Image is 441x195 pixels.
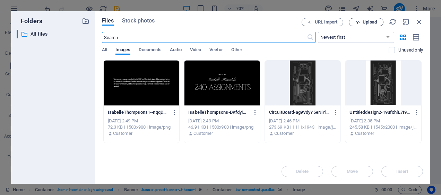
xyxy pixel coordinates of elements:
span: Audio [170,46,181,55]
div: 245.58 KB | 1545x2000 | image/jpeg [349,124,417,130]
input: Search [102,32,307,43]
div: 46.91 KB | 1500x900 | image/png [188,124,256,130]
p: IsabelleThompsons1--nqqDn2f0o6kf0uFITrj9A.png [108,109,169,115]
div: 273.69 KB | 1111x1943 | image/jpeg [269,124,337,130]
div: [DATE] 2:46 PM [269,118,337,124]
p: Untitleddesign2-19ufxhlL7I9JsjNWXNYafw.jpg [349,109,410,115]
span: All [102,46,107,55]
div: [DATE] 2:35 PM [349,118,417,124]
span: Upload [363,20,377,24]
span: Other [231,46,242,55]
div: ​ [17,30,18,38]
span: Images [115,46,131,55]
p: CircuitBoard-ag9VdyY5eNiYlQhh_3EgNw.JPG [269,109,330,115]
div: [DATE] 2:49 PM [188,118,256,124]
p: Customer [355,130,374,137]
i: Minimize [402,18,410,26]
span: Stock photos [122,17,155,25]
button: URL import [302,18,343,26]
i: Reload [389,18,397,26]
p: IsabelleThompsons-DKfdyiM2YGEVj-INYUK97A.png [188,109,249,115]
p: Customer [113,130,132,137]
i: Close [415,18,423,26]
div: [DATE] 2:49 PM [108,118,175,124]
p: Folders [17,17,42,26]
button: Upload [349,18,383,26]
div: 72.3 KB | 1500x900 | image/png [108,124,175,130]
span: URL import [315,20,337,24]
p: Displays only files that are not in use on the website. Files added during this session can still... [398,47,423,53]
p: Customer [274,130,294,137]
span: Video [190,46,201,55]
span: Vector [209,46,223,55]
span: Files [102,17,114,25]
p: Customer [193,130,213,137]
p: All files [31,30,77,38]
i: Create new folder [82,17,89,25]
span: Documents [139,46,162,55]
